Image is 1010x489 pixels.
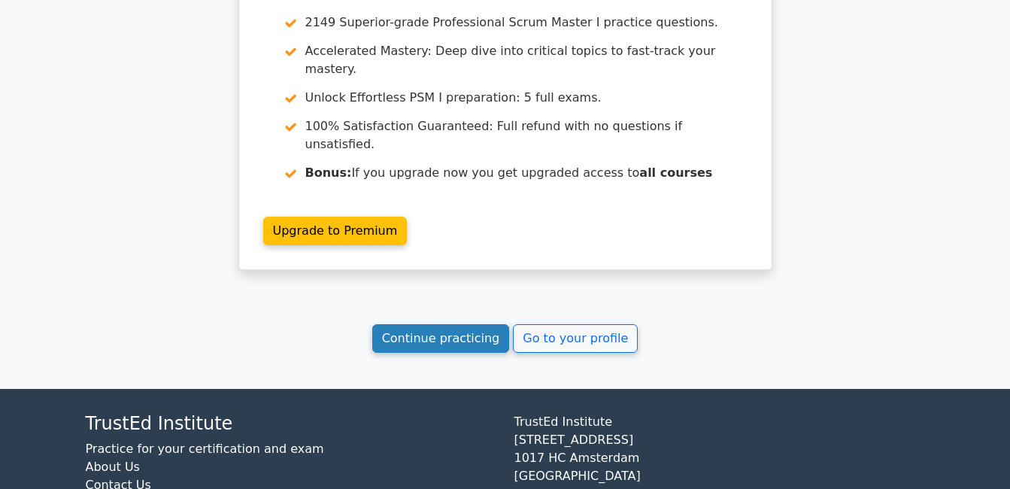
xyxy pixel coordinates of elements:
a: Upgrade to Premium [263,217,408,245]
a: Go to your profile [513,324,638,353]
a: Continue practicing [372,324,510,353]
h4: TrustEd Institute [86,413,496,435]
a: About Us [86,460,140,474]
a: Practice for your certification and exam [86,442,324,456]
